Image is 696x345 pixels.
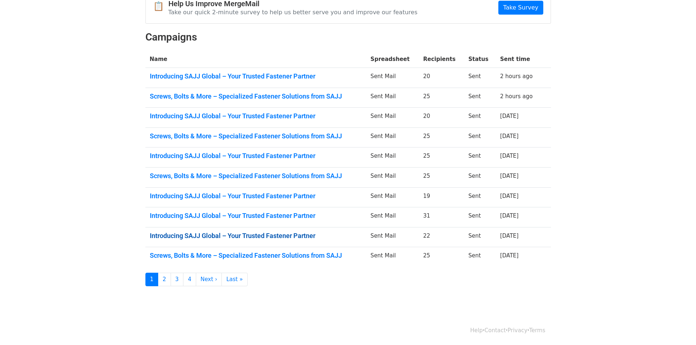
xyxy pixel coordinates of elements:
a: Last » [221,273,247,286]
a: 2 [158,273,171,286]
h2: Campaigns [145,31,551,43]
td: 25 [419,147,464,168]
a: 2 hours ago [500,93,533,100]
a: Take Survey [498,1,543,15]
a: [DATE] [500,153,519,159]
td: Sent Mail [366,187,419,207]
a: Introducing SAJJ Global – Your Trusted Fastener Partner [150,72,362,80]
td: 25 [419,168,464,188]
td: Sent [464,187,496,207]
td: 25 [419,247,464,267]
a: [DATE] [500,133,519,139]
a: [DATE] [500,173,519,179]
td: 19 [419,187,464,207]
td: 20 [419,108,464,128]
a: [DATE] [500,113,519,119]
a: Screws, Bolts & More – Specialized Fastener Solutions from SAJJ [150,252,362,260]
td: Sent [464,127,496,147]
td: Sent [464,68,496,88]
td: Sent Mail [366,68,419,88]
a: Privacy [507,327,527,334]
a: 1 [145,273,159,286]
a: [DATE] [500,233,519,239]
a: Screws, Bolts & More – Specialized Fastener Solutions from SAJJ [150,132,362,140]
th: Name [145,51,366,68]
td: Sent Mail [366,88,419,108]
th: Status [464,51,496,68]
a: [DATE] [500,193,519,199]
th: Recipients [419,51,464,68]
td: Sent [464,108,496,128]
a: Terms [529,327,545,334]
td: Sent Mail [366,207,419,227]
a: Contact [484,327,506,334]
p: Take our quick 2-minute survey to help us better serve you and improve our features [168,8,418,16]
a: Help [470,327,483,334]
td: Sent Mail [366,247,419,267]
th: Sent time [496,51,541,68]
td: Sent Mail [366,227,419,247]
td: Sent [464,227,496,247]
td: 20 [419,68,464,88]
a: Introducing SAJJ Global – Your Trusted Fastener Partner [150,212,362,220]
a: Introducing SAJJ Global – Your Trusted Fastener Partner [150,192,362,200]
td: Sent Mail [366,108,419,128]
td: Sent [464,207,496,227]
td: 25 [419,127,464,147]
td: Sent Mail [366,147,419,168]
a: Introducing SAJJ Global – Your Trusted Fastener Partner [150,152,362,160]
a: 2 hours ago [500,73,533,80]
iframe: Chat Widget [659,310,696,345]
a: Screws, Bolts & More – Specialized Fastener Solutions from SAJJ [150,92,362,100]
a: Introducing SAJJ Global – Your Trusted Fastener Partner [150,232,362,240]
a: [DATE] [500,252,519,259]
a: Screws, Bolts & More – Specialized Fastener Solutions from SAJJ [150,172,362,180]
a: 3 [171,273,184,286]
a: Next › [196,273,222,286]
th: Spreadsheet [366,51,419,68]
td: 31 [419,207,464,227]
a: [DATE] [500,212,519,219]
td: Sent [464,88,496,108]
a: Introducing SAJJ Global – Your Trusted Fastener Partner [150,112,362,120]
td: Sent [464,147,496,168]
div: 聊天小工具 [659,310,696,345]
td: Sent [464,247,496,267]
td: Sent Mail [366,127,419,147]
td: Sent [464,168,496,188]
td: Sent Mail [366,168,419,188]
td: 22 [419,227,464,247]
a: 4 [183,273,196,286]
span: 📋 [153,1,168,12]
td: 25 [419,88,464,108]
